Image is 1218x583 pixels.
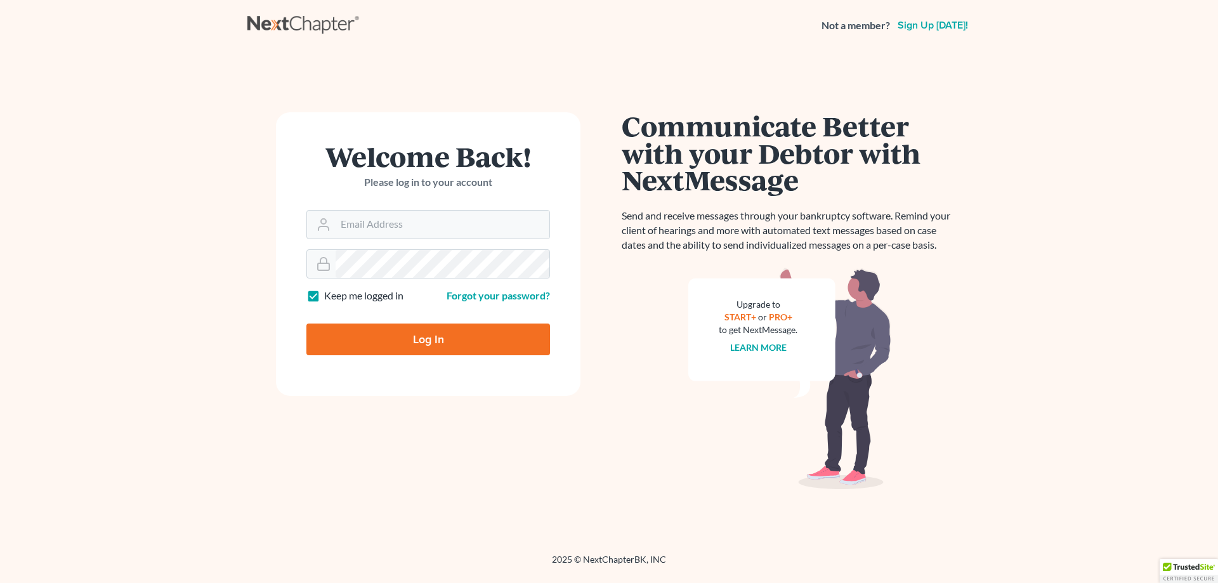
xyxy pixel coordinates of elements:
[324,289,403,303] label: Keep me logged in
[822,18,890,33] strong: Not a member?
[336,211,549,239] input: Email Address
[769,311,792,322] a: PRO+
[306,143,550,170] h1: Welcome Back!
[719,324,797,336] div: to get NextMessage.
[247,553,971,576] div: 2025 © NextChapterBK, INC
[622,112,958,193] h1: Communicate Better with your Debtor with NextMessage
[730,342,787,353] a: Learn more
[622,209,958,252] p: Send and receive messages through your bankruptcy software. Remind your client of hearings and mo...
[1160,559,1218,583] div: TrustedSite Certified
[688,268,891,490] img: nextmessage_bg-59042aed3d76b12b5cd301f8e5b87938c9018125f34e5fa2b7a6b67550977c72.svg
[895,20,971,30] a: Sign up [DATE]!
[306,175,550,190] p: Please log in to your account
[447,289,550,301] a: Forgot your password?
[719,298,797,311] div: Upgrade to
[306,324,550,355] input: Log In
[758,311,767,322] span: or
[724,311,756,322] a: START+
